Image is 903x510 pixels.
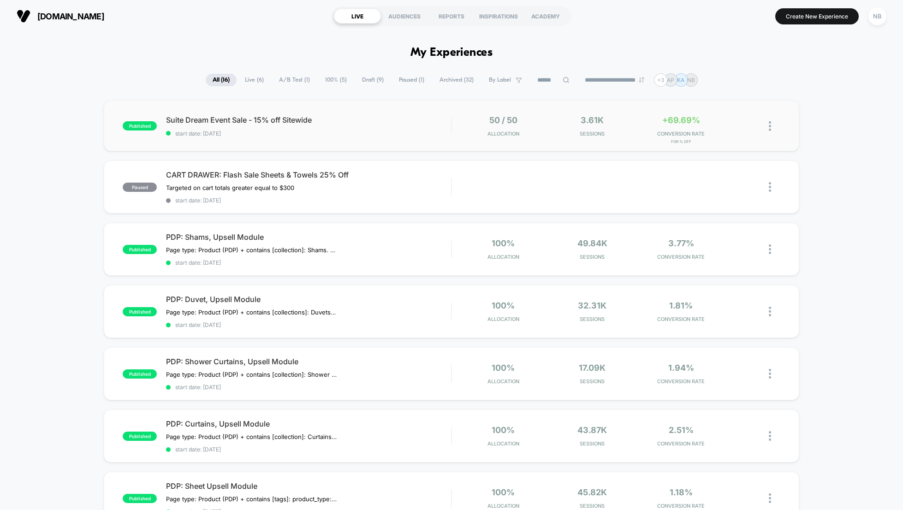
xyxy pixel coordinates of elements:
[166,495,337,503] span: Page type: Product (PDP) + contains [tags]: product_type:comforter sets, down alternative comfort...
[123,245,157,254] span: published
[123,369,157,379] span: published
[769,493,771,503] img: close
[166,321,451,328] span: start date: [DATE]
[433,74,481,86] span: Archived ( 32 )
[334,9,381,24] div: LIVE
[639,316,723,322] span: CONVERSION RATE
[166,115,451,125] span: Suite Dream Event Sale - 15% off Sitewide
[166,295,451,304] span: PDP: Duvet, Upsell Module
[550,440,635,447] span: Sessions
[769,182,771,192] img: close
[123,432,157,441] span: published
[489,115,517,125] span: 50 / 50
[355,74,391,86] span: Draft ( 9 )
[550,254,635,260] span: Sessions
[166,357,451,366] span: PDP: Shower Curtains, Upsell Module
[487,503,519,509] span: Allocation
[14,9,107,24] button: [DOMAIN_NAME]
[238,74,271,86] span: Live ( 6 )
[166,308,337,316] span: Page type: Product (PDP) + contains [collections]: Duvets. Shows Products from [collections]down/...
[769,431,771,441] img: close
[639,254,723,260] span: CONVERSION RATE
[550,503,635,509] span: Sessions
[492,363,515,373] span: 100%
[166,384,451,391] span: start date: [DATE]
[123,121,157,130] span: published
[37,12,104,21] span: [DOMAIN_NAME]
[639,503,723,509] span: CONVERSION RATE
[166,446,451,453] span: start date: [DATE]
[668,238,694,248] span: 3.77%
[581,115,604,125] span: 3.61k
[492,301,515,310] span: 100%
[639,130,723,137] span: CONVERSION RATE
[166,232,451,242] span: PDP: Shams, Upsell Module
[123,494,157,503] span: published
[654,73,667,87] div: + 3
[487,254,519,260] span: Allocation
[381,9,428,24] div: AUDIENCES
[272,74,317,86] span: A/B Test ( 1 )
[487,440,519,447] span: Allocation
[522,9,569,24] div: ACADEMY
[492,238,515,248] span: 100%
[166,170,451,179] span: CART DRAWER: Flash Sale Sheets & Towels 25% Off
[669,425,694,435] span: 2.51%
[550,378,635,385] span: Sessions
[475,9,522,24] div: INSPIRATIONS
[769,369,771,379] img: close
[410,46,493,59] h1: My Experiences
[123,183,157,192] span: paused
[166,371,337,378] span: Page type: Product (PDP) + contains [collection]: Shower Curtains. Shows Products from [selected ...
[577,238,607,248] span: 49.84k
[639,77,644,83] img: end
[166,197,451,204] span: start date: [DATE]
[166,130,451,137] span: start date: [DATE]
[577,425,607,435] span: 43.87k
[662,115,700,125] span: +69.69%
[17,9,30,23] img: Visually logo
[866,7,889,26] button: NB
[667,77,674,83] p: AP
[578,301,606,310] span: 32.31k
[166,419,451,428] span: PDP: Curtains, Upsell Module
[769,244,771,254] img: close
[392,74,431,86] span: Paused ( 1 )
[687,77,695,83] p: NB
[487,378,519,385] span: Allocation
[775,8,859,24] button: Create New Experience
[769,307,771,316] img: close
[166,481,451,491] span: PDP: Sheet Upsell Module
[769,121,771,131] img: close
[492,487,515,497] span: 100%
[577,487,607,497] span: 45.82k
[487,316,519,322] span: Allocation
[492,425,515,435] span: 100%
[868,7,886,25] div: NB
[579,363,606,373] span: 17.09k
[487,130,519,137] span: Allocation
[318,74,354,86] span: 100% ( 5 )
[639,378,723,385] span: CONVERSION RATE
[639,440,723,447] span: CONVERSION RATE
[123,307,157,316] span: published
[166,259,451,266] span: start date: [DATE]
[166,184,294,191] span: Targeted on cart totals greater equal to $300
[206,74,237,86] span: All ( 16 )
[166,433,337,440] span: Page type: Product (PDP) + contains [collection]: Curtains. Shows Products from [selected product...
[670,487,693,497] span: 1.18%
[639,139,723,144] span: for % off
[489,77,511,83] span: By Label
[677,77,684,83] p: KA
[550,316,635,322] span: Sessions
[669,301,693,310] span: 1.81%
[166,246,337,254] span: Page type: Product (PDP) + contains [collection]: Shams. Shows Products from [selected products] ...
[550,130,635,137] span: Sessions
[668,363,694,373] span: 1.94%
[428,9,475,24] div: REPORTS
